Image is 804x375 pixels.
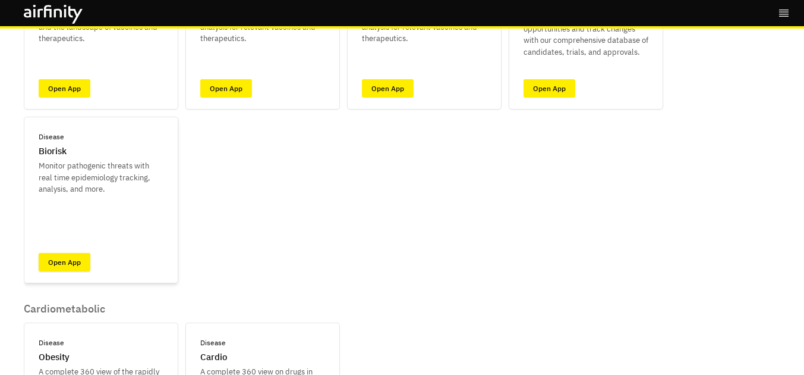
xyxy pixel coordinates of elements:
p: Obesity [39,351,70,364]
p: Disease [39,337,64,348]
a: Open App [39,253,90,271]
p: Biorisk [39,145,67,158]
a: Open App [200,79,252,98]
a: Open App [524,79,575,98]
a: Open App [39,79,90,98]
a: Open App [362,79,414,98]
p: Cardio [200,351,227,364]
p: Disease [39,132,64,142]
p: Monitor pathogenic threats with real time epidemiology tracking, analysis, and more. [39,160,163,195]
p: Cardiometabolic [24,302,340,315]
p: Disease [200,337,226,348]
